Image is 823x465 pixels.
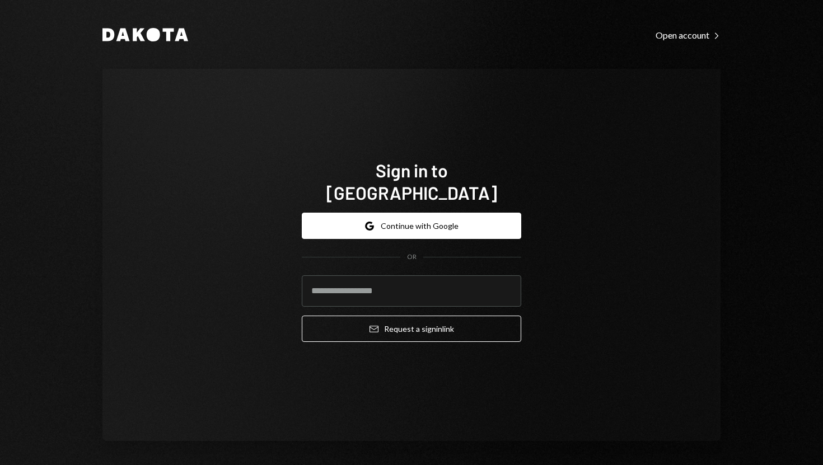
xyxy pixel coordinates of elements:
[302,213,521,239] button: Continue with Google
[302,316,521,342] button: Request a signinlink
[656,29,721,41] a: Open account
[302,159,521,204] h1: Sign in to [GEOGRAPHIC_DATA]
[407,252,417,262] div: OR
[656,30,721,41] div: Open account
